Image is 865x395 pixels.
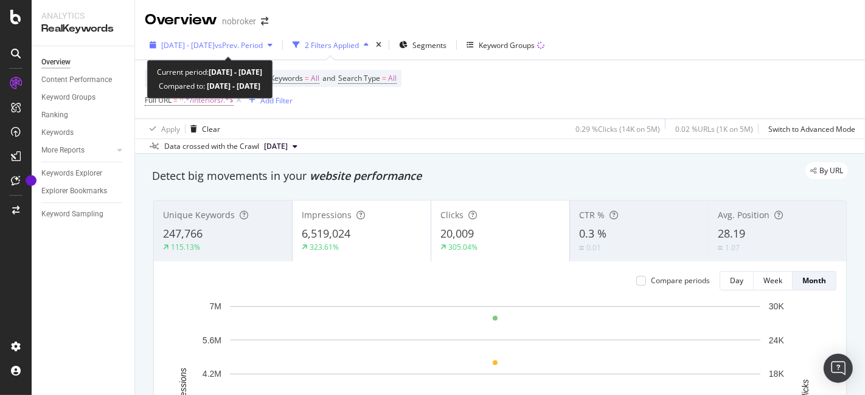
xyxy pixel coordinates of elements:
div: 305.04% [448,242,478,252]
text: 7M [210,301,221,311]
div: Day [730,275,743,286]
b: [DATE] - [DATE] [205,81,260,92]
div: Data crossed with the Crawl [164,141,259,152]
div: 0.29 % Clicks ( 14K on 5M ) [575,124,660,134]
span: 20,009 [440,226,474,241]
a: Ranking [41,109,126,122]
button: Apply [145,119,180,139]
button: 2 Filters Applied [288,35,373,55]
a: Keywords [41,126,126,139]
div: 115.13% [171,242,200,252]
button: Switch to Advanced Mode [763,119,855,139]
span: 247,766 [163,226,203,241]
div: Overview [41,56,71,69]
div: Explorer Bookmarks [41,185,107,197]
span: Impressions [302,209,352,221]
a: Keywords Explorer [41,167,126,180]
div: Keyword Sampling [41,208,103,221]
div: legacy label [805,162,848,179]
text: 4.2M [203,369,221,379]
div: times [373,39,384,51]
div: Compare periods [651,275,710,286]
button: Add Filter [244,93,293,108]
div: Compared to: [159,80,260,94]
img: Equal [579,246,584,250]
button: Month [793,271,836,290]
div: 1.07 [725,242,740,253]
span: All [311,70,319,87]
a: Explorer Bookmarks [41,185,126,197]
div: Keyword Groups [479,40,535,50]
span: 2025 Aug. 4th [264,141,288,152]
div: Ranking [41,109,68,122]
div: nobroker [222,15,256,27]
span: 6,519,024 [302,226,350,241]
span: Search Type [338,73,380,83]
div: RealKeywords [41,22,125,36]
span: Unique Keywords [163,209,235,221]
span: vs Prev. Period [215,40,263,50]
div: Open Intercom Messenger [824,354,853,383]
span: All [388,70,397,87]
div: Month [802,275,826,286]
button: [DATE] - [DATE]vsPrev. Period [145,35,277,55]
span: Full URL [145,95,172,105]
button: Day [720,271,754,290]
b: [DATE] - [DATE] [209,67,262,78]
a: Content Performance [41,74,126,86]
text: 30K [769,301,785,311]
div: 2 Filters Applied [305,40,359,50]
button: Segments [394,35,451,55]
button: Clear [186,119,220,139]
a: More Reports [41,144,114,157]
a: Keyword Sampling [41,208,126,221]
span: 28.19 [718,226,745,241]
span: = [305,73,309,83]
span: Avg. Position [718,209,769,221]
span: 0.3 % [579,226,606,241]
span: Segments [412,40,446,50]
span: CTR % [579,209,605,221]
div: Week [763,275,782,286]
a: Keyword Groups [41,91,126,104]
a: Overview [41,56,126,69]
div: Overview [145,10,217,30]
div: Apply [161,124,180,134]
div: 0.01 [586,242,601,253]
text: 18K [769,369,785,379]
text: 5.6M [203,335,221,345]
div: Content Performance [41,74,112,86]
span: = [382,73,386,83]
div: 323.61% [310,242,339,252]
div: Clear [202,124,220,134]
span: Clicks [440,209,464,221]
text: 24K [769,335,785,345]
span: and [322,73,335,83]
button: Week [754,271,793,290]
img: Equal [718,246,723,250]
div: More Reports [41,144,85,157]
div: Keyword Groups [41,91,96,104]
div: Tooltip anchor [26,175,36,186]
span: = [173,95,178,105]
div: Current period: [157,66,262,80]
span: Keywords [270,73,303,83]
span: ^.*/interiors/.*$ [179,92,234,109]
span: [DATE] - [DATE] [161,40,215,50]
div: Add Filter [260,95,293,106]
div: Switch to Advanced Mode [768,124,855,134]
span: By URL [819,167,843,174]
div: arrow-right-arrow-left [261,17,268,26]
div: Keywords [41,126,74,139]
button: Keyword Groups [462,35,549,55]
div: Keywords Explorer [41,167,102,180]
div: Analytics [41,10,125,22]
button: [DATE] [259,139,302,154]
div: 0.02 % URLs ( 1K on 5M ) [675,124,753,134]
